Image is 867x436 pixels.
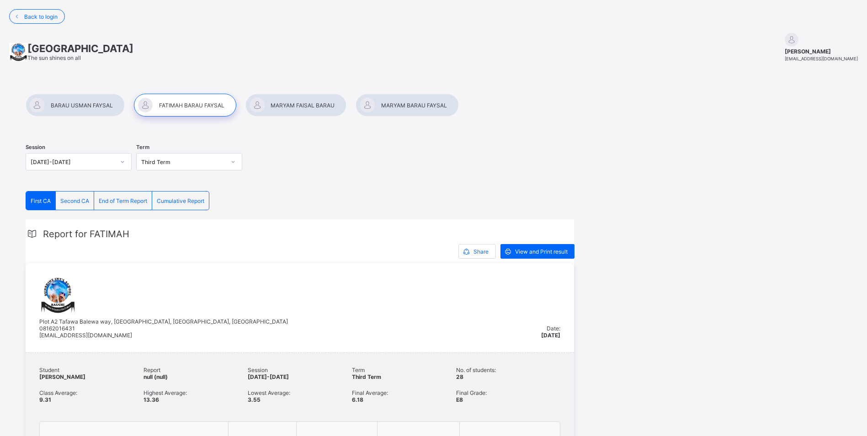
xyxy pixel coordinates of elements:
[541,332,560,339] span: [DATE]
[785,48,858,55] span: [PERSON_NAME]
[248,373,289,380] span: [DATE]-[DATE]
[144,367,248,373] span: Report
[39,367,144,373] span: Student
[352,396,363,403] span: 6.18
[31,197,51,204] span: First CA
[456,396,463,403] span: E8
[785,33,798,47] img: default.svg
[9,43,27,61] img: School logo
[785,56,858,61] span: [EMAIL_ADDRESS][DOMAIN_NAME]
[39,277,76,314] img: sunshine.png
[141,159,225,165] div: Third Term
[26,144,45,150] span: Session
[456,389,560,396] span: Final Grade:
[352,389,456,396] span: Final Average:
[456,373,463,380] span: 28
[248,367,352,373] span: Session
[352,373,381,380] span: Third Term
[248,396,261,403] span: 3.55
[39,373,85,380] span: [PERSON_NAME]
[27,43,133,54] span: [GEOGRAPHIC_DATA]
[515,248,568,255] span: View and Print result
[144,373,168,380] span: null (null)
[24,13,58,20] span: Back to login
[39,318,288,339] span: Plot A2 Tafawa Balewa way, [GEOGRAPHIC_DATA], [GEOGRAPHIC_DATA], [GEOGRAPHIC_DATA] 08162016431 [E...
[99,197,147,204] span: End of Term Report
[39,389,144,396] span: Class Average:
[144,396,159,403] span: 13.36
[157,197,204,204] span: Cumulative Report
[136,144,149,150] span: Term
[27,54,81,61] span: The sun shines on all
[352,367,456,373] span: Term
[547,325,560,332] span: Date:
[473,248,489,255] span: Share
[248,389,352,396] span: Lowest Average:
[43,229,129,239] span: Report for FATIMAH
[39,396,51,403] span: 9.31
[60,197,89,204] span: Second CA
[31,159,115,165] div: [DATE]-[DATE]
[144,389,248,396] span: Highest Average:
[456,367,560,373] span: No. of students:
